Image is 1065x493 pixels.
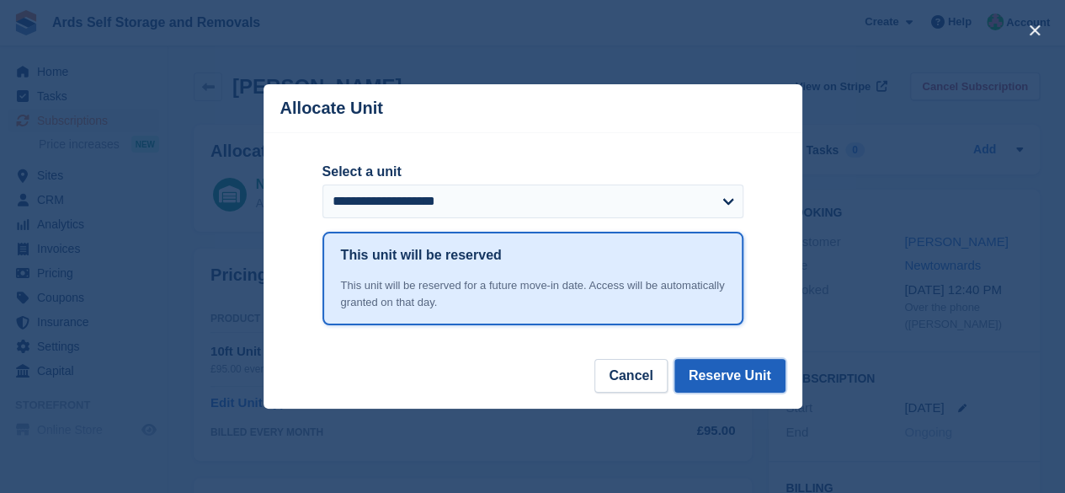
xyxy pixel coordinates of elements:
p: Allocate Unit [280,99,383,118]
h1: This unit will be reserved [341,245,502,265]
button: Reserve Unit [674,359,785,393]
button: Cancel [594,359,667,393]
div: This unit will be reserved for a future move-in date. Access will be automatically granted on tha... [341,277,725,310]
label: Select a unit [322,162,743,182]
button: close [1021,17,1048,44]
